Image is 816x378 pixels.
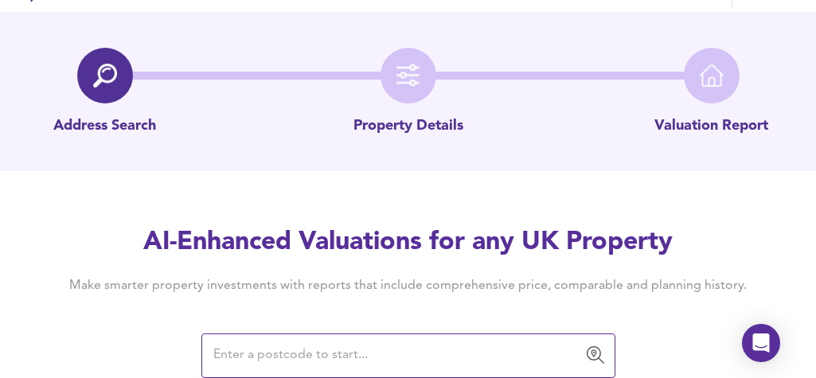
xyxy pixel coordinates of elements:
[396,64,420,88] img: filter-icon
[209,341,584,371] input: Enter a postcode to start...
[93,64,117,88] img: search-icon
[654,116,768,137] p: Valuation Report
[353,116,463,137] p: Property Details
[700,64,724,88] img: home-icon
[742,324,780,362] div: Open Intercom Messenger
[45,225,771,260] h2: AI-Enhanced Valuations for any UK Property
[53,116,156,137] p: Address Search
[45,277,771,294] h4: Make smarter property investments with reports that include comprehensive price, comparable and p...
